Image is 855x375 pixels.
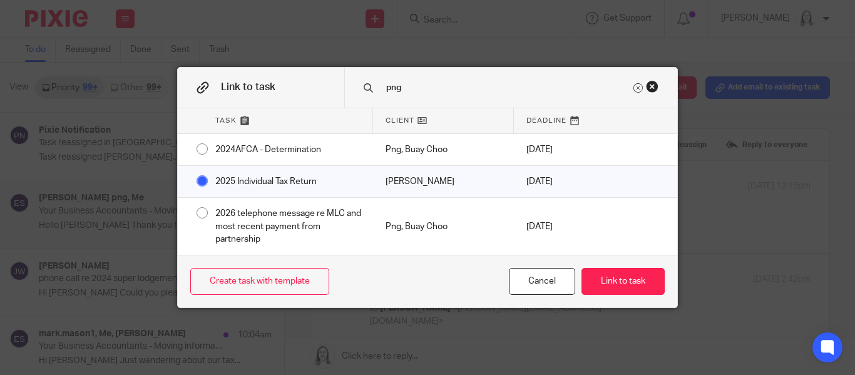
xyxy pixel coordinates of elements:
[514,166,595,197] div: [DATE]
[373,166,514,197] div: Mark as done
[373,198,514,255] div: Mark as done
[514,134,595,165] div: [DATE]
[221,82,275,92] span: Link to task
[386,115,414,126] span: Client
[385,81,630,95] input: Search task name or client...
[215,115,237,126] span: Task
[514,198,595,255] div: [DATE]
[581,268,665,295] button: Link to task
[190,268,329,295] a: Create task with template
[373,134,514,165] div: Mark as done
[509,268,575,295] div: Close this dialog window
[526,115,566,126] span: Deadline
[203,166,373,197] div: 2025 Individual Tax Return
[203,198,373,255] div: 2026 telephone message re MLC and most recent payment from partnership
[646,80,658,93] div: Close this dialog window
[203,134,373,165] div: 2024AFCA - Determination
[16,102,102,113] a: Outlook for Android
